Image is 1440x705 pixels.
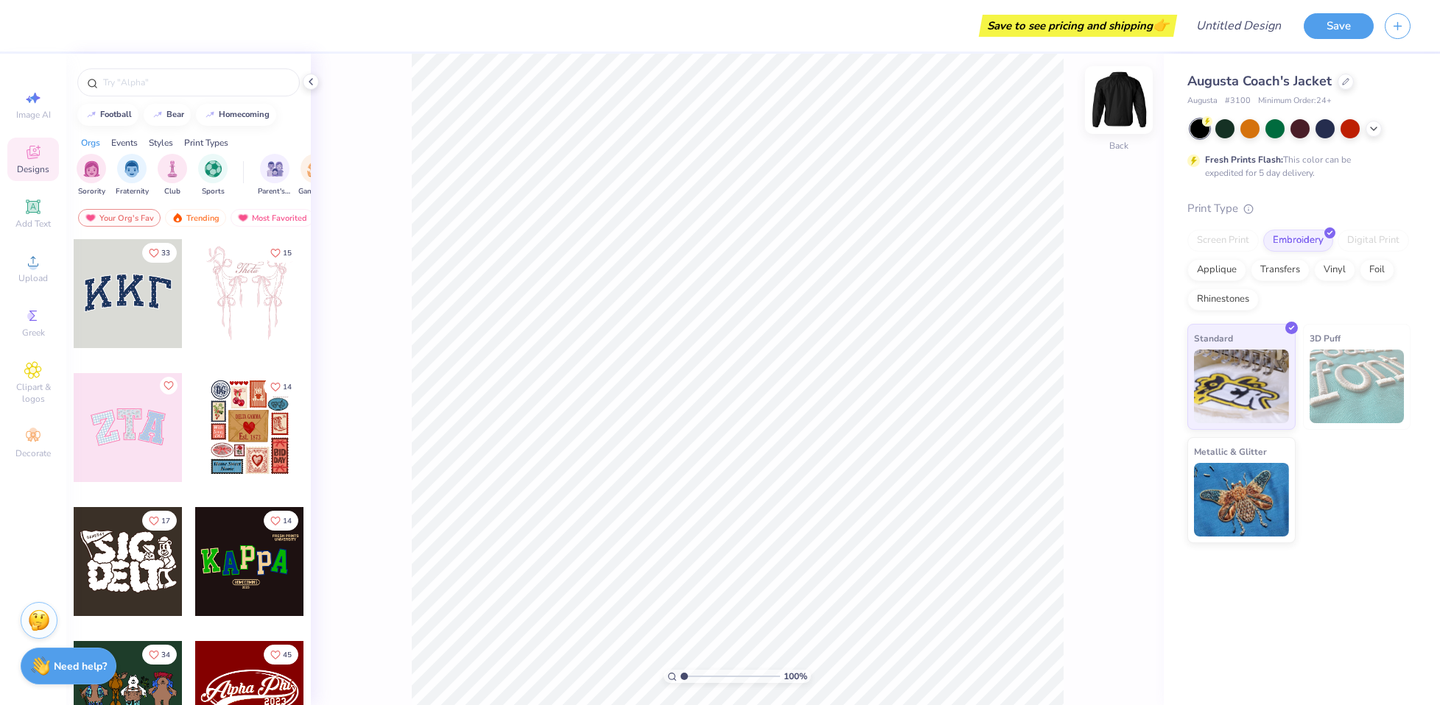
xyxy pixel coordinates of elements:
button: homecoming [196,104,276,126]
div: Screen Print [1187,230,1259,252]
div: Trending [165,209,226,227]
span: Parent's Weekend [258,186,292,197]
span: Minimum Order: 24 + [1258,95,1332,107]
div: filter for Fraternity [116,154,149,197]
div: Vinyl [1314,259,1355,281]
div: Orgs [81,136,100,149]
strong: Fresh Prints Flash: [1205,154,1283,166]
span: Upload [18,272,48,284]
div: Print Types [184,136,228,149]
span: Sports [202,186,225,197]
div: Back [1109,139,1128,152]
div: filter for Club [158,154,187,197]
div: Rhinestones [1187,288,1259,311]
img: Standard [1194,350,1289,423]
span: Game Day [298,186,332,197]
button: filter button [298,154,332,197]
button: filter button [77,154,106,197]
button: filter button [198,154,228,197]
span: 45 [283,651,292,659]
img: trend_line.gif [204,110,216,119]
img: most_fav.gif [85,213,96,223]
div: filter for Parent's Weekend [258,154,292,197]
div: Your Org's Fav [78,209,161,227]
button: Like [264,511,298,531]
button: Save [1304,13,1374,39]
span: 34 [161,651,170,659]
div: bear [166,110,184,118]
div: Foil [1360,259,1394,281]
img: trend_line.gif [152,110,164,119]
span: Add Text [15,218,51,230]
span: 14 [283,383,292,391]
img: Club Image [164,160,180,177]
strong: Need help? [54,659,107,673]
span: 15 [283,249,292,257]
div: Applique [1187,259,1246,281]
button: Like [264,243,298,263]
div: Styles [149,136,173,149]
button: bear [144,104,191,126]
img: Game Day Image [307,160,324,177]
img: Sorority Image [83,160,100,177]
span: Augusta [1187,95,1218,107]
span: Greek [22,327,45,339]
img: trending.gif [172,213,183,223]
span: Club [164,186,180,197]
div: filter for Sports [198,154,228,197]
div: filter for Sorority [77,154,106,197]
span: Sorority [78,186,105,197]
span: Standard [1194,330,1233,346]
span: Fraternity [116,186,149,197]
img: Back [1089,71,1148,130]
span: # 3100 [1225,95,1251,107]
button: Like [264,377,298,397]
div: filter for Game Day [298,154,332,197]
button: Like [142,243,177,263]
button: filter button [258,154,292,197]
span: 14 [283,517,292,525]
span: Clipart & logos [7,381,59,405]
div: football [100,110,132,118]
img: 3D Puff [1310,350,1405,423]
input: Untitled Design [1184,11,1293,40]
img: Parent's Weekend Image [267,160,284,177]
span: 17 [161,517,170,525]
span: Image AI [16,109,51,121]
span: Metallic & Glitter [1194,444,1267,459]
div: Embroidery [1263,230,1333,252]
span: Designs [17,163,49,175]
button: Like [142,511,177,531]
img: trend_line.gif [85,110,97,119]
div: Most Favorited [231,209,314,227]
button: Like [160,377,178,394]
button: filter button [158,154,187,197]
button: football [77,104,138,126]
span: 3D Puff [1310,330,1341,346]
img: most_fav.gif [237,213,249,223]
button: filter button [116,154,149,197]
div: Save to see pricing and shipping [983,15,1173,37]
img: Sports Image [205,160,222,177]
div: Digital Print [1338,230,1409,252]
span: 33 [161,249,170,257]
img: Fraternity Image [124,160,140,177]
div: homecoming [219,110,270,118]
span: Decorate [15,447,51,459]
button: Like [142,645,177,665]
span: 100 % [784,670,807,683]
div: This color can be expedited for 5 day delivery. [1205,153,1386,180]
span: Augusta Coach's Jacket [1187,72,1332,90]
img: Metallic & Glitter [1194,463,1289,536]
div: Transfers [1251,259,1310,281]
input: Try "Alpha" [102,75,290,90]
div: Events [111,136,138,149]
div: Print Type [1187,200,1411,217]
span: 👉 [1153,16,1169,34]
button: Like [264,645,298,665]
